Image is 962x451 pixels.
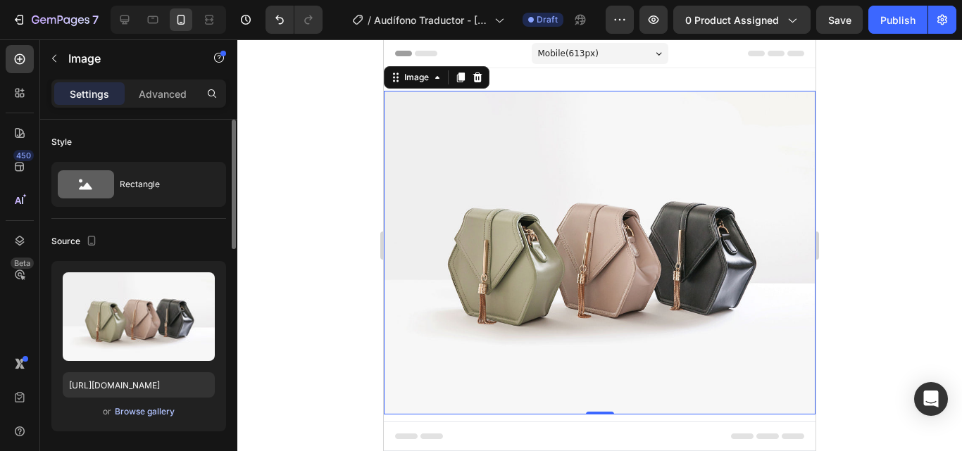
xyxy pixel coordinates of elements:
div: Source [51,232,100,251]
iframe: Design area [384,39,816,451]
div: Publish [880,13,916,27]
img: preview-image [63,272,215,361]
span: Audífono Traductor - [DATE] 02:07:34 [374,13,489,27]
button: Save [816,6,863,34]
div: Style [51,136,72,148]
p: Advanced [139,87,187,101]
div: Open Intercom Messenger [914,382,948,416]
span: or [103,403,111,420]
span: / [368,13,371,27]
div: 450 [13,150,34,161]
button: Publish [868,6,927,34]
div: Undo/Redo [266,6,323,34]
span: Draft [537,13,558,26]
p: 7 [92,11,99,28]
span: Save [828,14,851,26]
input: https://example.com/image.jpg [63,372,215,398]
button: Browse gallery [114,405,175,419]
button: 7 [6,6,105,34]
div: Browse gallery [115,405,175,418]
span: 0 product assigned [685,13,779,27]
div: Beta [11,258,34,269]
p: Image [68,50,188,67]
p: Settings [70,87,109,101]
button: 0 product assigned [673,6,811,34]
div: Rectangle [120,168,206,201]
